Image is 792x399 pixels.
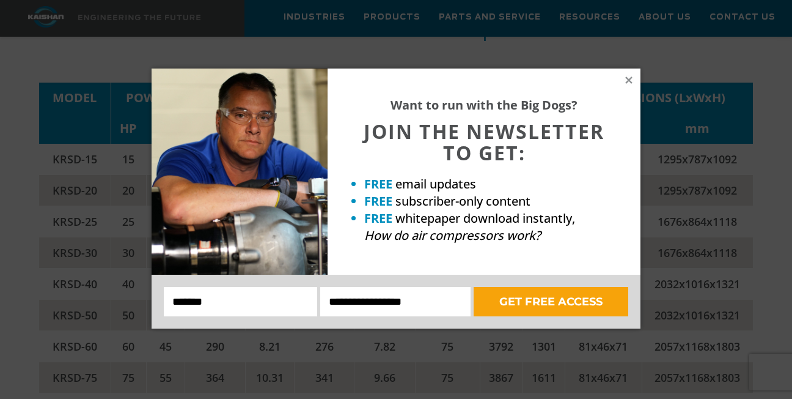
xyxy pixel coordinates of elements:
[364,193,392,209] strong: FREE
[364,210,392,226] strong: FREE
[623,75,634,86] button: Close
[395,193,530,209] span: subscriber-only content
[320,287,471,316] input: Email
[364,227,541,244] em: How do air compressors work?
[364,176,392,192] strong: FREE
[395,176,476,192] span: email updates
[474,287,628,316] button: GET FREE ACCESS
[364,118,604,166] span: JOIN THE NEWSLETTER TO GET:
[391,97,577,113] strong: Want to run with the Big Dogs?
[395,210,575,226] span: whitepaper download instantly,
[164,287,317,316] input: Name:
